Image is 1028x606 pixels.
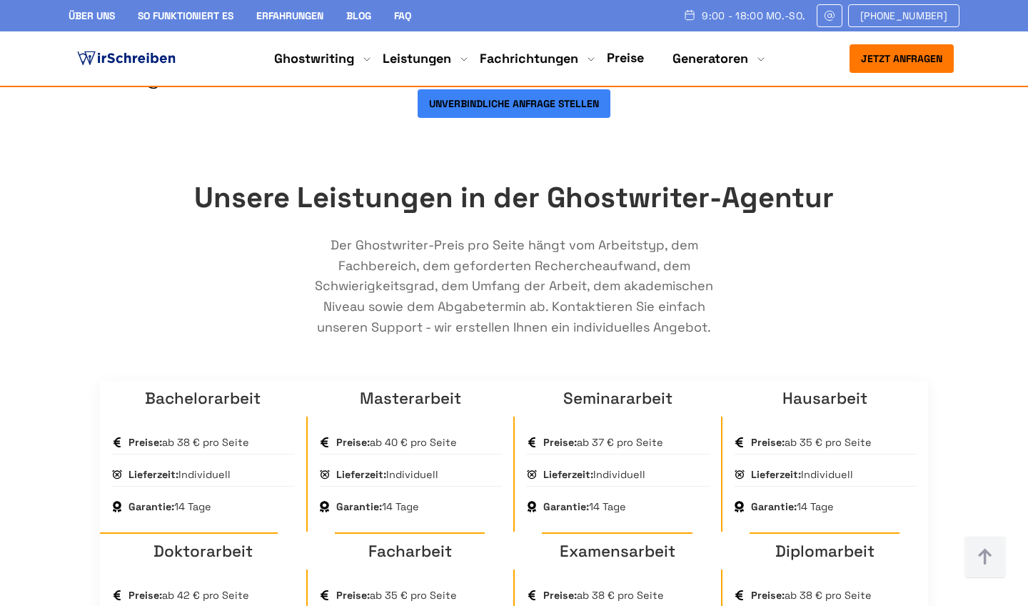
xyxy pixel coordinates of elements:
img: Lieferzeit: [319,469,331,480]
img: Garantie: [526,501,538,512]
span: 14 Tage [543,500,626,514]
span: Individuell [128,467,231,482]
span: 14 Tage [751,500,834,514]
span: 9:00 - 18:00 Mo.-So. [702,10,805,21]
img: Preise: [319,590,331,601]
p: Der Ghostwriter-Preis pro Seite hängt vom Arbeitstyp, dem Fachbereich, dem geforderten Recherchea... [300,235,728,338]
strong: Preise: [336,436,370,449]
button: Unverbindliche Anfrage stellen [418,89,610,118]
span: Individuell [336,467,438,482]
a: FAQ [394,9,411,22]
img: Preise: [526,437,538,448]
strong: Preise: [543,589,577,602]
strong: Preise: [336,589,370,602]
strong: Preise: [751,589,785,602]
img: logo ghostwriter-österreich [74,48,178,69]
img: Garantie: [111,501,123,512]
img: Schedule [683,9,696,21]
span: ab 35 € pro Seite [751,435,872,449]
a: Masterarbeit [360,388,461,409]
span: ab 38 € pro Seite [543,588,664,602]
a: Ghostwriting [274,50,354,67]
strong: Garantie: [336,500,382,513]
img: Lieferzeit: [526,469,538,480]
strong: Preise: [543,436,577,449]
a: Über uns [69,9,115,22]
img: Preise: [111,437,123,448]
span: Individuell [543,467,645,482]
strong: Lieferzeit: [128,468,178,481]
img: button top [964,536,1007,579]
span: ab 37 € pro Seite [543,435,663,449]
a: Diplomarbeit [775,541,875,562]
a: Fachrichtungen [480,50,578,67]
a: Doktorarbeit [153,541,253,562]
img: Preise: [319,437,331,448]
img: Garantie: [319,501,331,512]
img: Preise: [734,437,745,448]
a: Preise [607,49,644,66]
span: ab 38 € pro Seite [751,588,872,602]
span: ab 42 € pro Seite [128,588,249,602]
img: Preise: [111,590,123,601]
a: Generatoren [672,50,748,67]
span: Individuell [751,467,853,482]
span: [PHONE_NUMBER] [860,10,947,21]
span: ab 40 € pro Seite [336,435,457,449]
strong: Lieferzeit: [751,468,801,481]
span: 14 Tage [128,500,211,514]
img: Preise: [734,590,745,601]
a: Leistungen [383,50,451,67]
span: ab 35 € pro Seite [336,588,457,602]
a: Erfahrungen [256,9,323,22]
span: 14 Tage [336,500,419,514]
img: Lieferzeit: [111,469,123,480]
a: So funktioniert es [138,9,233,22]
span: ab 38 € pro Seite [128,435,249,449]
strong: Preise: [751,436,785,449]
a: Seminararbeit [563,388,672,409]
img: Preise: [526,590,538,601]
strong: Preise: [128,589,162,602]
h2: Unsere Leistungen in der Ghostwriter-Agentur [100,175,928,221]
strong: Garantie: [128,500,174,513]
img: Email [823,10,836,21]
a: Blog [346,9,371,22]
a: Hausarbeit [782,388,867,409]
button: Jetzt anfragen [850,44,954,73]
img: Garantie: [734,501,745,512]
a: Facharbeit [368,541,452,562]
img: Lieferzeit: [734,469,745,480]
strong: Lieferzeit: [543,468,593,481]
strong: Garantie: [543,500,589,513]
a: Bachelorarbeit [145,388,261,409]
strong: Preise: [128,436,162,449]
a: Examensarbeit [560,541,675,562]
strong: Garantie: [751,500,797,513]
a: [PHONE_NUMBER] [848,4,959,27]
strong: Lieferzeit: [336,468,386,481]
